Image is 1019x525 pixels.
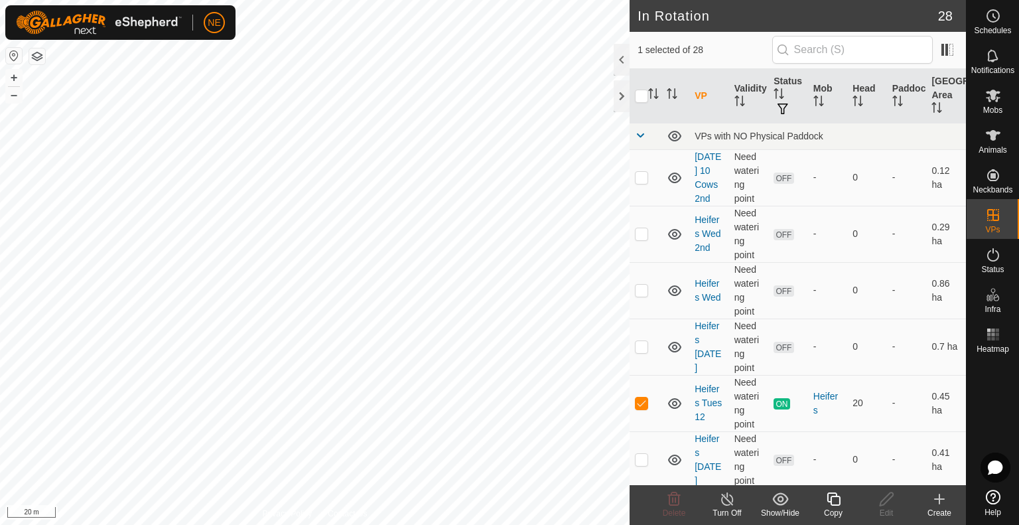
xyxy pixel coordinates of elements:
div: Edit [860,507,913,519]
td: 0.86 ha [926,262,966,319]
input: Search (S) [772,36,933,64]
a: Contact Us [328,508,367,520]
span: Neckbands [973,186,1012,194]
td: 0.41 ha [926,431,966,488]
td: 0.29 ha [926,206,966,262]
p-sorticon: Activate to sort [931,104,942,115]
a: Help [967,485,1019,522]
a: Heifers [DATE] [695,433,721,486]
td: - [887,262,927,319]
span: Schedules [974,27,1011,35]
td: 0 [847,262,887,319]
button: + [6,70,22,86]
div: Copy [807,507,860,519]
th: Head [847,69,887,123]
p-sorticon: Activate to sort [813,98,824,108]
td: 0 [847,206,887,262]
th: Paddock [887,69,927,123]
span: OFF [774,285,793,297]
th: [GEOGRAPHIC_DATA] Area [926,69,966,123]
a: Heifers Wed 2nd [695,214,720,253]
span: ON [774,398,789,410]
img: Gallagher Logo [16,11,182,35]
td: - [887,431,927,488]
span: Mobs [983,106,1002,114]
p-sorticon: Activate to sort [648,90,659,101]
span: OFF [774,229,793,240]
span: OFF [774,455,793,466]
td: Need watering point [729,262,769,319]
span: OFF [774,342,793,353]
td: 0 [847,149,887,206]
div: Heifers [813,390,843,417]
td: Need watering point [729,149,769,206]
td: Need watering point [729,319,769,375]
div: Create [913,507,966,519]
button: Map Layers [29,48,45,64]
span: Help [985,508,1001,516]
button: – [6,87,22,103]
div: - [813,171,843,185]
a: Heifers Wed [695,278,720,303]
div: Show/Hide [754,507,807,519]
span: Infra [985,305,1000,313]
td: - [887,375,927,431]
td: - [887,206,927,262]
p-sorticon: Activate to sort [734,98,745,108]
span: OFF [774,173,793,184]
td: 20 [847,375,887,431]
button: Reset Map [6,48,22,64]
div: Turn Off [701,507,754,519]
span: 28 [938,6,953,26]
a: Heifers [DATE] [695,321,721,373]
td: - [887,319,927,375]
span: VPs [985,226,1000,234]
th: Mob [808,69,848,123]
td: - [887,149,927,206]
span: 1 selected of 28 [638,43,772,57]
a: [DATE] 10 Cows 2nd [695,151,721,204]
a: Heifers Tues 12 [695,384,722,422]
td: Need watering point [729,431,769,488]
span: Delete [663,508,686,518]
td: 0.12 ha [926,149,966,206]
h2: In Rotation [638,8,938,24]
span: Heatmap [977,345,1009,353]
div: - [813,340,843,354]
th: Status [768,69,808,123]
td: 0 [847,431,887,488]
span: Notifications [971,66,1014,74]
td: 0 [847,319,887,375]
th: VP [689,69,729,123]
div: VPs with NO Physical Paddock [695,131,961,141]
div: - [813,453,843,467]
td: Need watering point [729,206,769,262]
span: Status [981,265,1004,273]
a: Privacy Policy [263,508,312,520]
td: Need watering point [729,375,769,431]
div: - [813,283,843,297]
span: NE [208,16,220,30]
p-sorticon: Activate to sort [852,98,863,108]
p-sorticon: Activate to sort [774,90,784,101]
td: 0.45 ha [926,375,966,431]
span: Animals [979,146,1007,154]
th: Validity [729,69,769,123]
p-sorticon: Activate to sort [667,90,677,101]
td: 0.7 ha [926,319,966,375]
div: - [813,227,843,241]
p-sorticon: Activate to sort [892,98,903,108]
